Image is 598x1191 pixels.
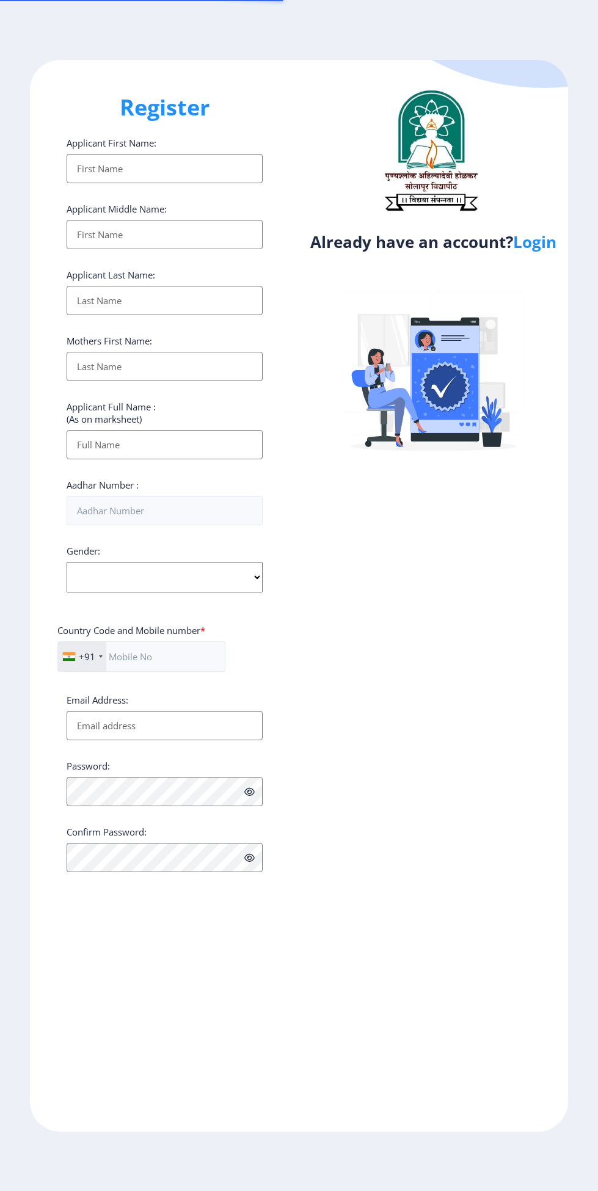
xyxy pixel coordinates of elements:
input: Aadhar Number [67,496,263,525]
h1: Register [67,93,263,122]
label: Country Code and Mobile number [57,624,205,636]
label: Applicant Full Name : (As on marksheet) [67,401,156,425]
label: Applicant Middle Name: [67,203,167,215]
label: Applicant Last Name: [67,269,155,281]
label: Password: [67,760,110,772]
a: Login [513,231,556,253]
input: Last Name [67,352,263,381]
img: logo [373,85,489,216]
input: Full Name [67,430,263,459]
div: India (भारत): +91 [58,642,106,671]
input: First Name [67,154,263,183]
label: Confirm Password: [67,826,147,838]
label: Aadhar Number : [67,479,139,491]
input: First Name [67,220,263,249]
h4: Already have an account? [308,232,560,252]
label: Mothers First Name: [67,335,152,347]
label: Gender: [67,545,100,557]
label: Applicant First Name: [67,137,156,149]
div: +91 [79,650,95,663]
input: Mobile No [57,641,225,672]
input: Email address [67,711,263,740]
input: Last Name [67,286,263,315]
label: Email Address: [67,694,128,706]
img: Verified-rafiki.svg [327,268,541,482]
